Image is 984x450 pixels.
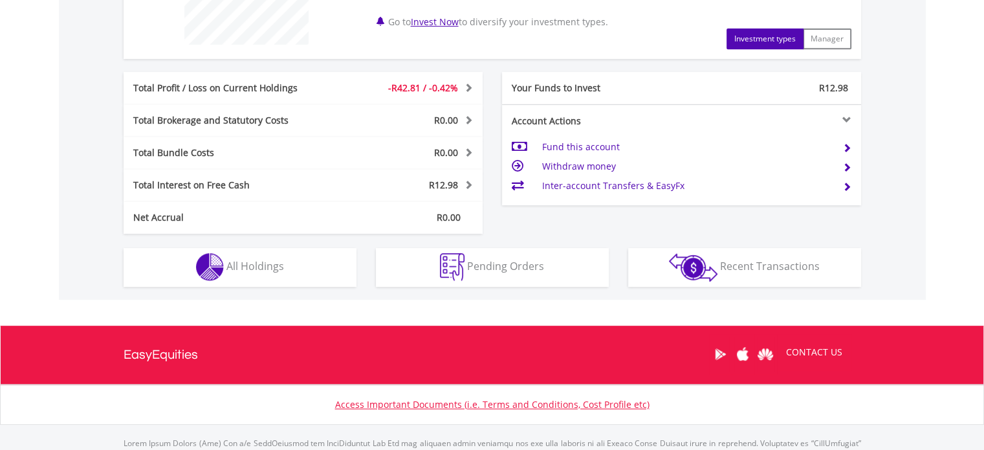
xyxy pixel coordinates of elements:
span: All Holdings [226,259,284,273]
span: -R42.81 / -0.42% [388,82,458,94]
span: R0.00 [434,146,458,159]
div: Account Actions [502,115,682,128]
a: Huawei [754,334,777,374]
button: Manager [803,28,851,49]
td: Inter-account Transfers & EasyFx [541,176,832,196]
button: Pending Orders [376,248,609,287]
button: Investment types [727,28,804,49]
td: Fund this account [541,137,832,157]
div: Total Interest on Free Cash [124,179,333,192]
td: Withdraw money [541,157,832,176]
div: Total Profit / Loss on Current Holdings [124,82,333,95]
div: Net Accrual [124,211,333,224]
div: Total Bundle Costs [124,146,333,159]
a: Apple [732,334,754,374]
img: holdings-wht.png [196,253,224,281]
img: transactions-zar-wht.png [669,253,717,282]
span: R12.98 [429,179,458,191]
img: pending_instructions-wht.png [440,253,465,281]
a: Google Play [709,334,732,374]
span: R12.98 [819,82,848,94]
span: R0.00 [434,114,458,126]
button: Recent Transactions [628,248,861,287]
button: All Holdings [124,248,356,287]
span: Pending Orders [467,259,544,273]
a: EasyEquities [124,326,198,384]
span: Recent Transactions [720,259,820,273]
a: CONTACT US [777,334,851,370]
a: Invest Now [411,16,459,28]
a: Access Important Documents (i.e. Terms and Conditions, Cost Profile etc) [335,398,650,411]
span: R0.00 [437,211,461,223]
div: Total Brokerage and Statutory Costs [124,114,333,127]
div: Your Funds to Invest [502,82,682,95]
